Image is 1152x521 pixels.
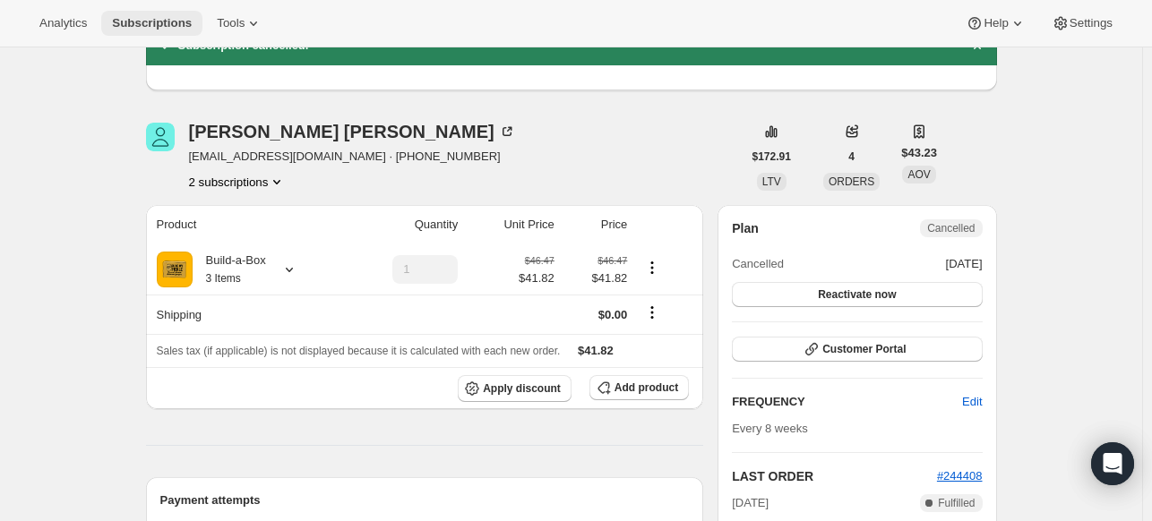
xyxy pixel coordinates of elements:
span: Help [984,16,1008,30]
h2: Payment attempts [160,491,690,509]
button: Customer Portal [732,337,982,362]
span: Sales tax (if applicable) is not displayed because it is calculated with each new order. [157,345,561,357]
span: $43.23 [901,144,937,162]
span: Reactivate now [818,287,896,302]
span: Cancelled [927,221,975,235]
span: $41.82 [578,344,614,357]
span: Add product [615,380,678,395]
div: Build-a-Box [193,252,266,287]
small: 3 Items [206,272,241,285]
button: Apply discount [458,375,572,402]
span: $0.00 [598,308,628,321]
span: $41.82 [565,269,628,287]
small: $46.47 [597,255,627,266]
span: Cynthia Phillips [146,123,175,151]
span: LTV [762,175,781,188]
button: Product actions [638,258,666,278]
span: ORDERS [829,175,874,188]
span: [DATE] [946,255,983,273]
button: Analytics [29,11,98,36]
small: $46.47 [525,255,555,266]
th: Quantity [343,205,463,244]
button: Subscriptions [101,11,202,36]
span: Edit [962,393,982,411]
button: Shipping actions [638,303,666,322]
button: Add product [589,375,689,400]
th: Unit Price [463,205,560,244]
button: Edit [951,388,993,416]
span: Tools [217,16,245,30]
span: Every 8 weeks [732,422,808,435]
span: Subscriptions [112,16,192,30]
th: Shipping [146,295,344,334]
span: 4 [848,149,855,164]
span: Settings [1070,16,1113,30]
span: Fulfilled [938,496,975,510]
span: $41.82 [519,269,555,287]
img: product img [157,252,193,287]
span: Analytics [39,16,87,30]
button: 4 [838,144,865,169]
button: #244408 [937,467,983,485]
span: $172.91 [752,149,791,164]
button: Tools [206,11,273,36]
span: Cancelled [732,255,784,273]
span: [DATE] [732,494,769,512]
a: #244408 [937,469,983,483]
button: Product actions [189,173,287,191]
button: $172.91 [742,144,802,169]
th: Price [560,205,633,244]
span: Customer Portal [822,342,906,356]
span: AOV [907,168,930,181]
th: Product [146,205,344,244]
h2: FREQUENCY [732,393,962,411]
h2: Plan [732,219,759,237]
span: [EMAIL_ADDRESS][DOMAIN_NAME] · [PHONE_NUMBER] [189,148,516,166]
span: Apply discount [483,381,561,396]
button: Reactivate now [732,282,982,307]
div: Open Intercom Messenger [1091,442,1134,485]
h2: LAST ORDER [732,467,937,485]
button: Settings [1041,11,1123,36]
button: Help [955,11,1036,36]
div: [PERSON_NAME] [PERSON_NAME] [189,123,516,141]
